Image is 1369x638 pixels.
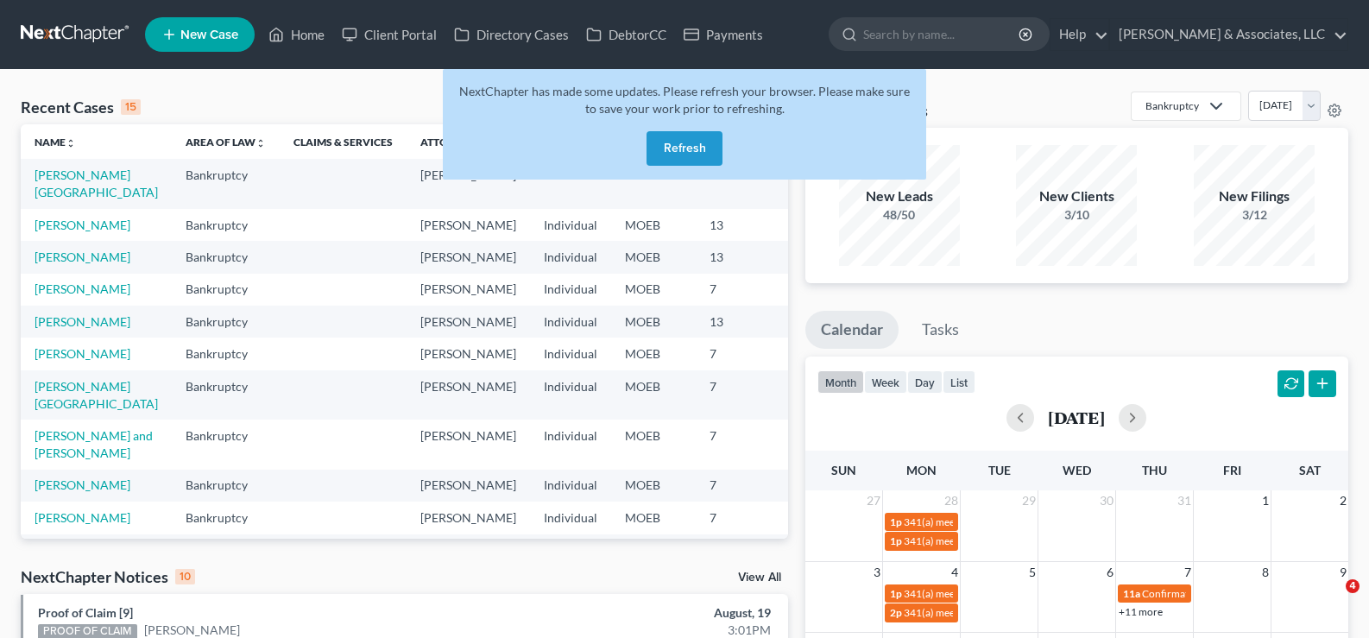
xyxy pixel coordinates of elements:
div: 48/50 [839,206,960,224]
td: [PERSON_NAME] [407,502,530,534]
td: MOEB [611,209,696,241]
span: 28 [943,490,960,511]
div: Bankruptcy [1145,98,1199,113]
a: [PERSON_NAME] [35,314,130,329]
td: MOEB [611,420,696,469]
span: Tue [988,463,1011,477]
span: 6 [1105,562,1115,583]
a: [PERSON_NAME][GEOGRAPHIC_DATA] [35,167,158,199]
input: Search by name... [863,18,1021,50]
td: MOEB [611,274,696,306]
a: [PERSON_NAME] [35,218,130,232]
span: 2p [890,606,902,619]
td: 13 [696,534,782,566]
a: Payments [675,19,772,50]
td: 7 [696,370,782,420]
td: Bankruptcy [172,420,280,469]
span: 7 [1183,562,1193,583]
td: 25-43158 [782,534,865,566]
a: +11 more [1119,605,1163,618]
h2: [DATE] [1048,408,1105,426]
td: Bankruptcy [172,370,280,420]
span: 3 [872,562,882,583]
span: 31 [1176,490,1193,511]
a: Tasks [906,311,975,349]
td: MOEB [611,306,696,338]
span: 8 [1260,562,1271,583]
div: August, 19 [538,604,771,622]
span: 29 [1020,490,1038,511]
a: Area of Lawunfold_more [186,136,266,148]
td: Bankruptcy [172,338,280,370]
a: Home [260,19,333,50]
td: MOEB [611,338,696,370]
span: 4 [1346,579,1360,593]
span: NextChapter has made some updates. Please refresh your browser. Please make sure to save your wor... [459,84,910,116]
td: 7 [696,420,782,469]
a: Attorneyunfold_more [420,136,486,148]
td: [PERSON_NAME] [407,209,530,241]
span: 4 [949,562,960,583]
span: 1p [890,534,902,547]
a: [PERSON_NAME] [35,250,130,264]
td: Bankruptcy [172,274,280,306]
td: 13 [696,209,782,241]
a: DebtorCC [577,19,675,50]
a: [PERSON_NAME][GEOGRAPHIC_DATA] [35,379,158,411]
td: Bankruptcy [172,159,280,208]
span: 1 [1260,490,1271,511]
td: Individual [530,420,611,469]
td: Individual [530,338,611,370]
td: 13 [696,306,782,338]
td: Individual [530,502,611,534]
td: [PERSON_NAME] [407,338,530,370]
span: 2 [1338,490,1348,511]
span: 1p [890,515,902,528]
a: Help [1050,19,1108,50]
span: 11a [1123,587,1140,600]
button: month [817,370,864,394]
td: 13 [696,241,782,273]
div: Recent Cases [21,97,141,117]
td: MOEB [611,370,696,420]
td: [PERSON_NAME] [407,370,530,420]
a: Calendar [805,311,899,349]
span: 341(a) meeting for [PERSON_NAME] [904,534,1070,547]
a: Directory Cases [445,19,577,50]
span: 341(a) meeting for [PERSON_NAME] [904,606,1070,619]
button: week [864,370,907,394]
td: [PERSON_NAME] [407,470,530,502]
span: 341(a) meeting for [PERSON_NAME] [904,515,1070,528]
a: [PERSON_NAME] and [PERSON_NAME] [35,428,153,460]
button: day [907,370,943,394]
td: 7 [696,338,782,370]
i: unfold_more [66,138,76,148]
td: MOEB [611,241,696,273]
td: 7 [696,274,782,306]
th: Claims & Services [280,124,407,159]
td: 7 [696,502,782,534]
button: list [943,370,975,394]
td: 25-43159 [782,502,865,534]
span: 341(a) meeting for [PERSON_NAME] [904,587,1070,600]
div: NextChapter Notices [21,566,195,587]
td: Bankruptcy [172,209,280,241]
a: [PERSON_NAME] [35,510,130,525]
div: New Leads [839,186,960,206]
td: Bankruptcy [172,502,280,534]
span: 1p [890,587,902,600]
div: 3/10 [1016,206,1137,224]
td: Individual [530,241,611,273]
td: [PERSON_NAME] [407,420,530,469]
span: Confirmation hearing for [PERSON_NAME] [1142,587,1338,600]
a: [PERSON_NAME] [35,281,130,296]
td: Individual [530,209,611,241]
a: View All [738,572,781,584]
a: [PERSON_NAME] & Associates, LLC [1110,19,1347,50]
div: 3/12 [1194,206,1315,224]
span: Wed [1063,463,1091,477]
div: New Clients [1016,186,1137,206]
td: MOEB [611,534,696,566]
span: 9 [1338,562,1348,583]
span: Thu [1142,463,1167,477]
